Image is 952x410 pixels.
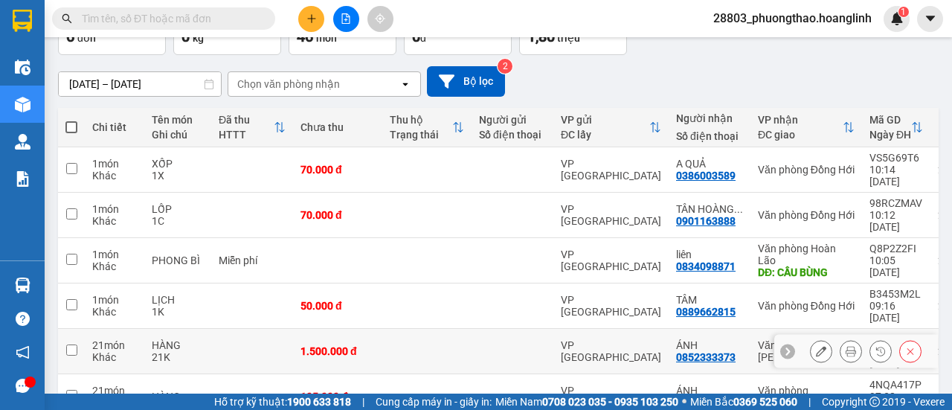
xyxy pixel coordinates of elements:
[676,351,736,363] div: 0852333373
[561,385,661,409] div: VP [GEOGRAPHIC_DATA]
[412,28,420,45] span: 0
[15,97,30,112] img: warehouse-icon
[341,13,351,24] span: file-add
[300,345,375,357] div: 1.500.000 đ
[300,121,375,133] div: Chưa thu
[152,158,204,170] div: XỐP
[701,9,884,28] span: 28803_phuongthao.hoanglinh
[15,171,30,187] img: solution-icon
[92,385,137,397] div: 21 món
[382,108,472,147] th: Toggle SortBy
[152,339,204,351] div: HÀNG
[676,306,736,318] div: 0889662815
[399,78,411,90] svg: open
[62,13,72,24] span: search
[16,379,30,393] span: message
[152,215,204,227] div: 1C
[152,306,204,318] div: 1K
[316,32,337,44] span: món
[219,129,274,141] div: HTTT
[917,6,943,32] button: caret-down
[15,278,30,293] img: warehouse-icon
[152,129,204,141] div: Ghi chú
[92,121,137,133] div: Chi tiết
[758,339,855,363] div: Văn phòng [PERSON_NAME]
[676,385,743,397] div: ÁNH
[300,164,375,176] div: 70.000 đ
[690,394,797,410] span: Miền Bắc
[152,170,204,182] div: 1X
[375,13,385,24] span: aim
[333,6,359,32] button: file-add
[758,243,855,266] div: Văn phòng Hoàn Lão
[676,294,743,306] div: TÂM
[676,339,743,351] div: ÁNH
[758,300,855,312] div: Văn phòng Đồng Hới
[427,66,505,97] button: Bộ lọc
[561,294,661,318] div: VP [GEOGRAPHIC_DATA]
[890,12,904,25] img: icon-new-feature
[90,35,251,60] b: [PERSON_NAME]
[362,394,364,410] span: |
[561,203,661,227] div: VP [GEOGRAPHIC_DATA]
[390,114,452,126] div: Thu hộ
[869,209,923,233] div: 10:12 [DATE]
[561,158,661,182] div: VP [GEOGRAPHIC_DATA]
[758,114,843,126] div: VP nhận
[300,209,375,221] div: 70.000 đ
[92,260,137,272] div: Khác
[495,394,678,410] span: Miền Nam
[750,108,862,147] th: Toggle SortBy
[758,385,855,409] div: Văn phòng [PERSON_NAME]
[734,203,743,215] span: ...
[8,86,120,111] h2: VS5G69T6
[758,129,843,141] div: ĐC giao
[682,399,686,405] span: ⚪️
[152,114,204,126] div: Tên món
[306,13,317,24] span: plus
[59,72,221,96] input: Select a date range.
[92,170,137,182] div: Khác
[479,129,546,141] div: Số điện thoại
[77,32,96,44] span: đơn
[298,6,324,32] button: plus
[376,394,492,410] span: Cung cấp máy in - giấy in:
[78,86,359,227] h2: VP Nhận: Văn phòng Đồng Hới
[82,10,257,27] input: Tìm tên, số ĐT hoặc mã đơn
[676,170,736,182] div: 0386003589
[214,394,351,410] span: Hỗ trợ kỹ thuật:
[498,59,512,74] sup: 2
[542,396,678,408] strong: 0708 023 035 - 0935 103 250
[676,203,743,215] div: TÂN HOÀNG GIA(sơn)
[557,32,580,44] span: triệu
[869,152,923,164] div: VS5G69T6
[561,339,661,363] div: VP [GEOGRAPHIC_DATA]
[479,114,546,126] div: Người gửi
[219,114,274,126] div: Đã thu
[92,158,137,170] div: 1 món
[152,294,204,306] div: LỊCH
[561,114,649,126] div: VP gửi
[561,249,661,272] div: VP [GEOGRAPHIC_DATA]
[92,215,137,227] div: Khác
[733,396,797,408] strong: 0369 525 060
[92,306,137,318] div: Khác
[758,266,855,278] div: DĐ: CẦU BÙNG
[676,112,743,124] div: Người nhận
[869,254,923,278] div: 10:05 [DATE]
[237,77,340,92] div: Chọn văn phòng nhận
[527,28,555,45] span: 1,80
[676,260,736,272] div: 0834098871
[92,351,137,363] div: Khác
[152,391,204,403] div: HÀNG
[901,7,906,17] span: 1
[92,294,137,306] div: 1 món
[211,108,293,147] th: Toggle SortBy
[869,197,923,209] div: 98RCZMAV
[15,134,30,150] img: warehouse-icon
[862,108,930,147] th: Toggle SortBy
[16,312,30,326] span: question-circle
[869,243,923,254] div: Q8P2Z2FI
[92,339,137,351] div: 21 món
[758,164,855,176] div: Văn phòng Đồng Hới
